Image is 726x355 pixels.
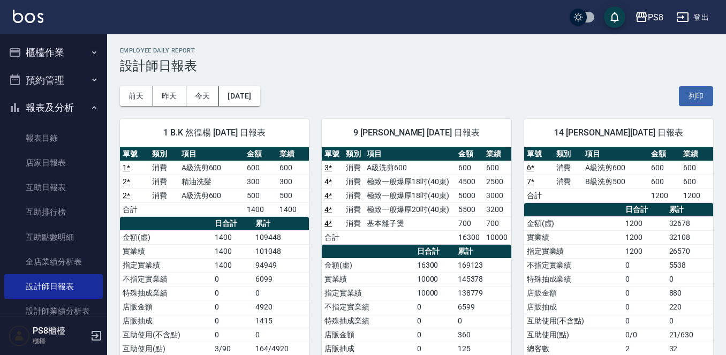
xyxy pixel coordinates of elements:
td: 0 [212,328,253,342]
td: 1200 [648,188,681,202]
a: 全店業績分析表 [4,250,103,274]
td: 特殊抽成業績 [120,286,212,300]
th: 金額 [456,147,483,161]
td: 店販抽成 [524,300,623,314]
span: 14 [PERSON_NAME][DATE] 日報表 [537,127,700,138]
td: 0 [212,300,253,314]
table: a dense table [120,147,309,217]
th: 單號 [524,147,554,161]
td: 極致一般爆厚18吋(40束) [364,175,455,188]
td: 1415 [253,314,309,328]
td: 0 [623,258,666,272]
td: A級洗剪600 [583,161,648,175]
td: 4920 [253,300,309,314]
td: 0 [667,314,713,328]
td: 指定實業績 [120,258,212,272]
td: 880 [667,286,713,300]
td: 實業績 [524,230,623,244]
td: 消費 [554,161,583,175]
td: 極致一般爆厚20吋(40束) [364,202,455,216]
td: 32678 [667,216,713,230]
td: 3200 [483,202,511,216]
td: 1200 [623,244,666,258]
button: 報表及分析 [4,94,103,122]
td: 不指定實業績 [120,272,212,286]
td: 特殊抽成業績 [322,314,414,328]
th: 業績 [483,147,511,161]
img: Person [9,325,30,346]
th: 累計 [667,203,713,217]
td: 500 [277,188,309,202]
p: 櫃檯 [33,336,87,346]
td: 金額(虛) [322,258,414,272]
button: PS8 [631,6,668,28]
td: 消費 [343,202,365,216]
h3: 設計師日報表 [120,58,713,73]
th: 金額 [648,147,681,161]
a: 設計師日報表 [4,274,103,299]
td: 不指定實業績 [322,300,414,314]
span: 9 [PERSON_NAME] [DATE] 日報表 [335,127,498,138]
td: 0 [253,286,309,300]
td: 101048 [253,244,309,258]
button: 今天 [186,86,220,106]
td: 消費 [343,161,365,175]
td: 互助使用(點) [524,328,623,342]
td: 6099 [253,272,309,286]
td: 指定實業績 [322,286,414,300]
h5: PS8櫃檯 [33,326,87,336]
td: A級洗剪600 [364,161,455,175]
table: a dense table [322,147,511,245]
td: 1200 [623,216,666,230]
th: 項目 [583,147,648,161]
th: 類別 [149,147,179,161]
td: 700 [456,216,483,230]
td: 消費 [343,216,365,230]
td: 合計 [120,202,149,216]
td: 600 [648,161,681,175]
th: 累計 [455,245,511,259]
th: 業績 [680,147,713,161]
td: 360 [455,328,511,342]
td: 0 [667,272,713,286]
td: 4500 [456,175,483,188]
button: 預約管理 [4,66,103,94]
a: 店家日報表 [4,150,103,175]
td: 5538 [667,258,713,272]
td: 0 [414,300,455,314]
a: 報表目錄 [4,126,103,150]
td: 0 [623,300,666,314]
td: 1400 [212,258,253,272]
td: 消費 [149,175,179,188]
td: 300 [277,175,309,188]
td: 1400 [244,202,277,216]
td: 500 [244,188,277,202]
td: 700 [483,216,511,230]
button: [DATE] [219,86,260,106]
td: 店販金額 [322,328,414,342]
td: 基本離子燙 [364,216,455,230]
td: 10000 [414,286,455,300]
td: 0 [623,286,666,300]
td: 特殊抽成業績 [524,272,623,286]
td: 0 [212,272,253,286]
table: a dense table [524,147,713,203]
td: 實業績 [120,244,212,258]
td: 指定實業績 [524,244,623,258]
td: 94949 [253,258,309,272]
td: 0 [212,314,253,328]
button: 昨天 [153,86,186,106]
td: 16300 [414,258,455,272]
a: 互助排行榜 [4,200,103,224]
td: 0 [623,314,666,328]
td: 互助使用(不含點) [120,328,212,342]
th: 項目 [179,147,245,161]
td: 145378 [455,272,511,286]
td: 1400 [212,230,253,244]
td: 10000 [483,230,511,244]
td: 0/0 [623,328,666,342]
td: 金額(虛) [524,216,623,230]
td: 3000 [483,188,511,202]
th: 類別 [343,147,365,161]
td: 互助使用(不含點) [524,314,623,328]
